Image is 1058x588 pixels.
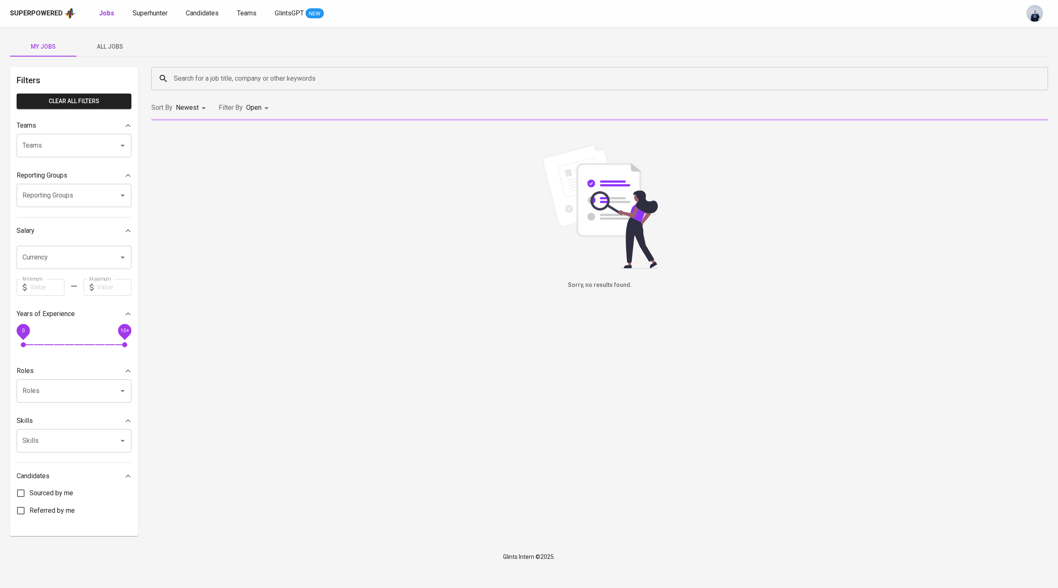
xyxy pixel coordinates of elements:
a: Jobs [99,8,116,19]
p: Reporting Groups [17,170,67,180]
span: Sourced by me [30,488,73,498]
div: Candidates [17,468,131,484]
img: annisa@glints.com [1026,5,1043,22]
span: Clear All filters [23,96,125,106]
span: 10+ [120,327,129,333]
img: file_searching.svg [538,144,662,269]
p: Skills [17,416,33,426]
p: Filter By [219,103,243,113]
span: Superhunter [133,9,168,17]
div: Open [246,100,271,116]
p: Sort By [151,103,173,113]
b: Jobs [99,9,114,17]
button: Open [117,252,128,263]
p: Candidates [17,471,49,481]
span: Open [246,104,261,111]
button: Open [117,140,128,151]
a: GlintsGPT NEW [275,8,324,19]
div: Skills [17,413,131,429]
div: Newest [176,100,209,116]
span: GlintsGPT [275,9,304,17]
p: Newest [176,103,199,113]
div: Salary [17,222,131,239]
a: Teams [237,8,258,19]
button: Open [117,385,128,397]
span: Teams [237,9,256,17]
input: Value [30,279,64,296]
span: All Jobs [81,42,138,52]
span: 0 [22,327,25,333]
div: Roles [17,363,131,379]
p: Years of Experience [17,309,75,319]
span: My Jobs [15,42,72,52]
button: Open [117,435,128,447]
button: Open [117,190,128,201]
a: Superpoweredapp logo [10,7,76,20]
p: Roles [17,366,34,376]
div: Superpowered [10,9,63,18]
h6: Sorry, no results found. [151,281,1048,290]
p: Salary [17,226,35,236]
h6: Filters [17,74,131,87]
img: app logo [64,7,76,20]
a: Candidates [186,8,220,19]
input: Value [97,279,131,296]
div: Years of Experience [17,306,131,322]
button: Clear All filters [17,94,131,109]
span: NEW [306,10,324,18]
span: Candidates [186,9,219,17]
div: Reporting Groups [17,167,131,184]
a: Superhunter [133,8,169,19]
p: Teams [17,121,36,131]
div: Teams [17,117,131,134]
span: Referred by me [30,506,75,516]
